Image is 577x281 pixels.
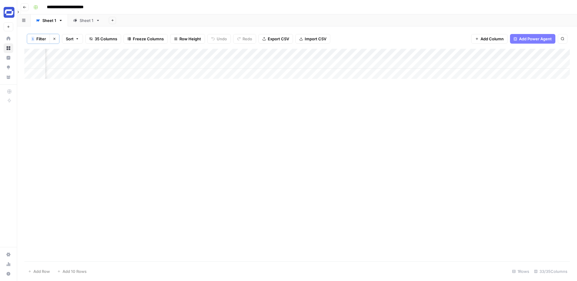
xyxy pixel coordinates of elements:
[31,14,68,26] a: Sheet 1
[31,36,35,41] div: 1
[133,36,164,42] span: Freeze Columns
[62,34,83,44] button: Sort
[243,36,252,42] span: Redo
[95,36,117,42] span: 35 Columns
[68,14,105,26] a: Sheet 1
[53,267,90,276] button: Add 10 Rows
[519,36,552,42] span: Add Power Agent
[85,34,121,44] button: 35 Columns
[33,268,50,274] span: Add Row
[4,5,13,20] button: Workspace: Synthesia
[179,36,201,42] span: Row Height
[4,269,13,279] button: Help + Support
[233,34,256,44] button: Redo
[305,36,326,42] span: Import CSV
[481,36,504,42] span: Add Column
[66,36,74,42] span: Sort
[24,267,53,276] button: Add Row
[4,63,13,72] a: Opportunities
[27,34,50,44] button: 1Filter
[510,267,532,276] div: 1 Rows
[4,7,14,18] img: Synthesia Logo
[532,267,570,276] div: 33/35 Columns
[217,36,227,42] span: Undo
[4,250,13,259] a: Settings
[207,34,231,44] button: Undo
[4,43,13,53] a: Browse
[295,34,330,44] button: Import CSV
[471,34,508,44] button: Add Column
[4,72,13,82] a: Your Data
[4,53,13,63] a: Insights
[510,34,555,44] button: Add Power Agent
[170,34,205,44] button: Row Height
[63,268,87,274] span: Add 10 Rows
[258,34,293,44] button: Export CSV
[32,36,34,41] span: 1
[4,259,13,269] a: Usage
[80,17,93,23] div: Sheet 1
[124,34,168,44] button: Freeze Columns
[36,36,46,42] span: Filter
[42,17,56,23] div: Sheet 1
[268,36,289,42] span: Export CSV
[4,34,13,43] a: Home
